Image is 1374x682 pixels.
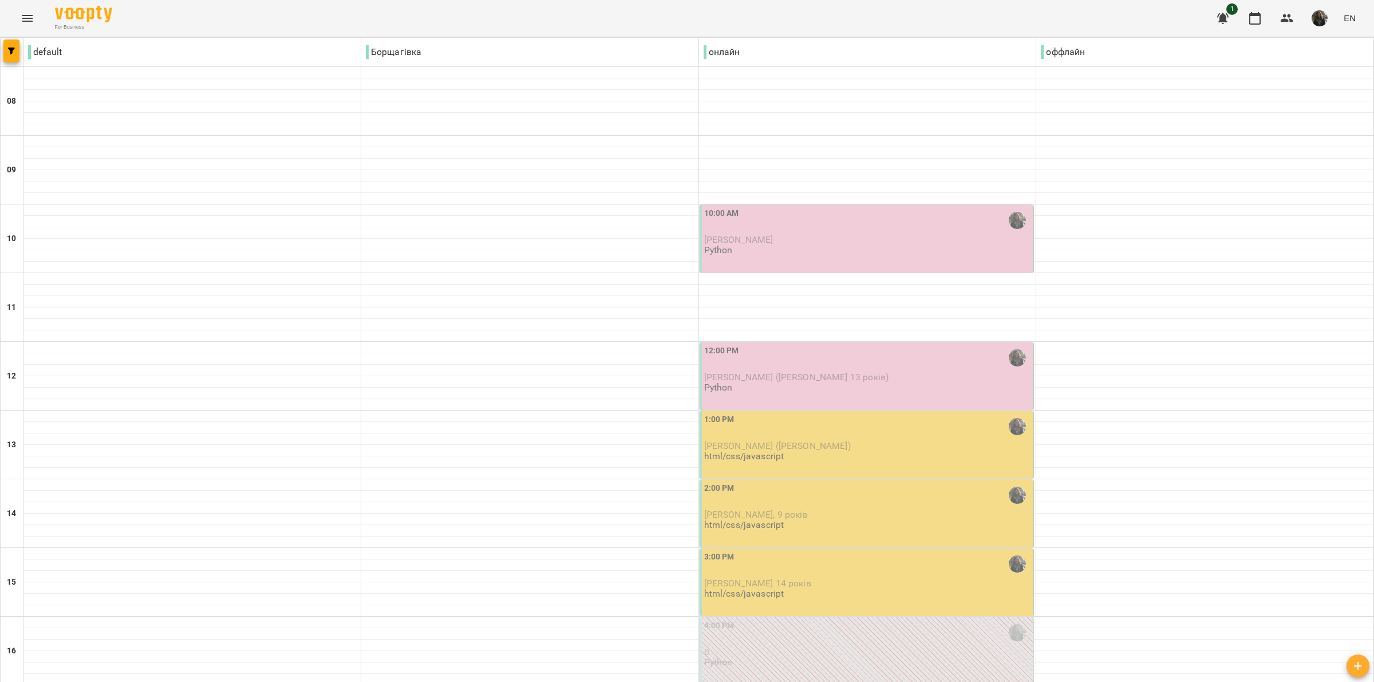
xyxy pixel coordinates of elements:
img: Щербаков Максим [1009,624,1026,641]
span: EN [1344,12,1356,24]
img: Щербаков Максим [1009,212,1026,229]
img: Voopty Logo [55,6,112,22]
p: Python [704,383,733,392]
h6: 10 [7,232,16,245]
label: 1:00 PM [704,413,735,426]
label: 10:00 AM [704,207,739,220]
h6: 08 [7,95,16,108]
span: 1 [1226,3,1238,15]
p: Python [704,245,733,255]
img: Щербаков Максим [1009,555,1026,573]
span: [PERSON_NAME] [704,234,773,245]
h6: 14 [7,507,16,520]
img: 33f9a82ed513007d0552af73e02aac8a.jpg [1312,10,1328,26]
label: 2:00 PM [704,482,735,495]
p: default [28,45,62,59]
span: [PERSON_NAME], 9 років [704,509,808,520]
button: Menu [14,5,41,32]
h6: 13 [7,439,16,451]
h6: 09 [7,164,16,176]
img: Щербаков Максим [1009,418,1026,435]
h6: 15 [7,576,16,589]
img: Щербаков Максим [1009,349,1026,366]
label: 4:00 PM [704,620,735,632]
p: оффлайн [1041,45,1085,59]
p: Борщагівка [366,45,422,59]
span: For Business [55,23,112,31]
h6: 16 [7,645,16,657]
button: Add lesson [1347,655,1369,677]
p: html/css/javascript [704,520,784,530]
button: EN [1339,7,1360,29]
span: [PERSON_NAME] ([PERSON_NAME] 13 років) [704,372,889,383]
p: 0 [704,647,1031,657]
p: html/css/javascript [704,451,784,461]
img: Щербаков Максим [1009,487,1026,504]
p: онлайн [704,45,740,59]
span: [PERSON_NAME] ([PERSON_NAME]) [704,440,851,451]
h6: 12 [7,370,16,383]
label: 3:00 PM [704,551,735,563]
h6: 11 [7,301,16,314]
label: 12:00 PM [704,345,739,357]
p: html/css/javascript [704,589,784,598]
span: [PERSON_NAME] 14 років [704,578,811,589]
p: Python [704,657,733,667]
